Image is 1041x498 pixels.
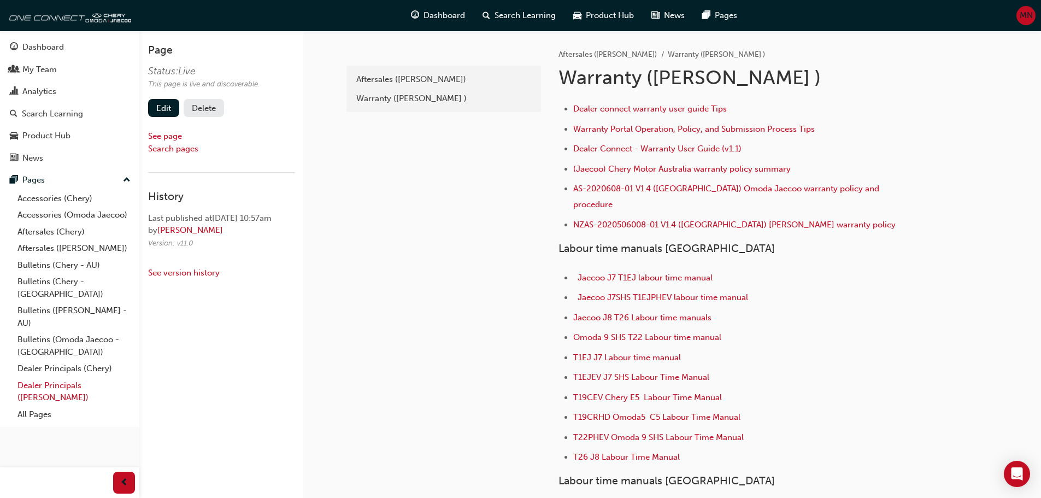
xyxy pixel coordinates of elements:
[573,432,744,442] a: T22PHEV Omoda 9 SHS Labour Time Manual
[495,9,556,22] span: Search Learning
[10,43,18,52] span: guage-icon
[148,190,295,203] h3: History
[351,89,537,108] a: Warranty ([PERSON_NAME] )
[558,50,657,59] a: Aftersales ([PERSON_NAME])
[573,144,742,154] a: Dealer Connect - Warranty User Guide (v1.1)
[148,79,260,89] span: This page is live and discoverable.
[356,73,531,86] div: Aftersales ([PERSON_NAME])
[573,184,881,209] a: AS-2020608-01 V1.4 ([GEOGRAPHIC_DATA]) Omoda Jaecoo warranty policy and procedure
[22,85,56,98] div: Analytics
[573,392,722,402] a: T19CEV Chery E5 Labour Time Manual
[558,66,917,90] h1: Warranty ([PERSON_NAME] )
[4,35,135,170] button: DashboardMy TeamAnalyticsSearch LearningProduct HubNews
[13,207,135,224] a: Accessories (Omoda Jaecoo)
[10,87,18,97] span: chart-icon
[22,108,83,120] div: Search Learning
[474,4,564,27] a: search-iconSearch Learning
[558,242,775,255] span: Labour time manuals [GEOGRAPHIC_DATA]
[402,4,474,27] a: guage-iconDashboard
[424,9,465,22] span: Dashboard
[22,130,70,142] div: Product Hub
[13,302,135,331] a: Bulletins ([PERSON_NAME] - AU)
[22,152,43,165] div: News
[351,70,537,89] a: Aftersales ([PERSON_NAME])
[4,170,135,190] button: Pages
[10,131,18,141] span: car-icon
[664,9,685,22] span: News
[4,126,135,146] a: Product Hub
[123,173,131,188] span: up-icon
[573,313,711,323] a: Jaecoo J8 T26 Labour time manuals
[148,99,179,117] a: Edit
[148,212,295,225] div: Last published at [DATE] 10:57am
[13,257,135,274] a: Bulletins (Chery - AU)
[578,273,713,283] a: Jaecoo J7 T1EJ labour time manual
[148,268,220,278] a: See version history
[411,9,419,22] span: guage-icon
[651,9,660,22] span: news-icon
[13,377,135,406] a: Dealer Principals ([PERSON_NAME])
[578,292,748,302] a: Jaecoo J7SHS T1EJPHEV labour time manual
[10,175,18,185] span: pages-icon
[148,224,295,237] div: by
[573,164,791,174] a: (Jaecoo) Chery Motor Australia warranty policy summary
[715,9,737,22] span: Pages
[4,81,135,102] a: Analytics
[148,131,182,141] a: See page
[22,41,64,54] div: Dashboard
[483,9,490,22] span: search-icon
[573,124,815,134] a: Warranty Portal Operation, Policy, and Submission Process Tips
[13,406,135,423] a: All Pages
[10,65,18,75] span: people-icon
[13,273,135,302] a: Bulletins (Chery - [GEOGRAPHIC_DATA])
[573,104,727,114] a: Dealer connect warranty user guide Tips
[10,154,18,163] span: news-icon
[1016,6,1036,25] button: MN
[573,220,896,230] a: NZAS-2020506008-01 V1.4 ([GEOGRAPHIC_DATA]) [PERSON_NAME] warranty policy
[586,9,634,22] span: Product Hub
[148,44,295,56] h3: Page
[13,224,135,241] a: Aftersales (Chery)
[1004,461,1030,487] div: Open Intercom Messenger
[573,9,581,22] span: car-icon
[693,4,746,27] a: pages-iconPages
[573,452,680,462] a: T26 J8 Labour Time Manual
[13,190,135,207] a: Accessories (Chery)
[558,474,775,487] span: Labour time manuals [GEOGRAPHIC_DATA]
[22,63,57,76] div: My Team
[120,476,128,490] span: prev-icon
[148,238,193,248] span: Version: v 11 . 0
[4,60,135,80] a: My Team
[5,4,131,26] img: oneconnect
[573,332,721,342] a: Omoda 9 SHS T22 Labour time manual
[13,240,135,257] a: Aftersales ([PERSON_NAME])
[184,99,224,117] button: Delete
[148,65,260,78] div: Status: Live
[157,225,223,235] a: [PERSON_NAME]
[668,49,765,61] li: Warranty ([PERSON_NAME] )
[356,92,531,105] div: Warranty ([PERSON_NAME] )
[573,372,709,382] a: T1EJEV J7 SHS Labour Time Manual
[13,360,135,377] a: Dealer Principals (Chery)
[564,4,643,27] a: car-iconProduct Hub
[643,4,693,27] a: news-iconNews
[573,353,681,362] a: T1EJ J7 Labour time manual
[1020,9,1033,22] span: MN
[10,109,17,119] span: search-icon
[4,104,135,124] a: Search Learning
[573,412,740,422] a: T19CRHD Omoda5 C5 Labour Time Manual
